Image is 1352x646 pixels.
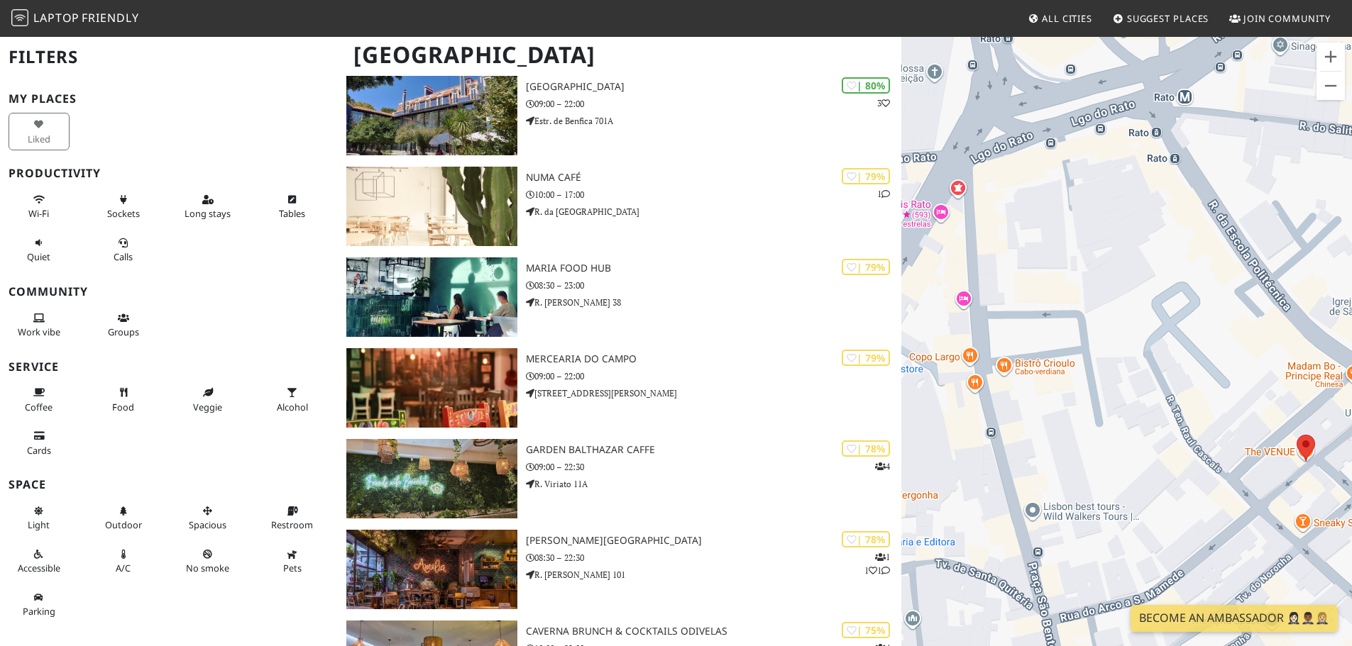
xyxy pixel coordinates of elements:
span: Outdoor area [105,518,142,531]
p: 08:30 – 22:30 [526,551,901,564]
div: | 78% [842,440,890,457]
button: Food [93,381,154,418]
a: NUMA CAFÉ | 79% 1 NUMA CAFÉ 10:00 – 17:00 R. da [GEOGRAPHIC_DATA] [338,167,901,246]
p: 09:00 – 22:30 [526,460,901,474]
h3: NUMA CAFÉ [526,172,901,184]
img: LaptopFriendly [11,9,28,26]
button: Quiet [9,231,70,269]
img: Maria Food Hub [346,257,517,337]
h3: Maria Food Hub [526,262,901,274]
h3: Caverna Brunch & Cocktails Odivelas [526,625,901,637]
span: Power sockets [107,207,140,220]
span: Parking [23,605,55,618]
span: Group tables [108,325,139,338]
div: | 78% [842,531,890,547]
h3: Productivity [9,167,329,180]
span: Long stays [185,207,231,220]
span: Accessible [18,562,60,574]
span: Join Community [1243,12,1331,25]
h3: My Places [9,92,329,106]
a: Maria Food Hub | 79% Maria Food Hub 08:30 – 23:00 R. [PERSON_NAME] 38 [338,257,901,337]
a: Join Community [1224,6,1336,31]
button: Wi-Fi [9,188,70,225]
span: People working [18,325,60,338]
h3: Mercearia do Campo [526,353,901,365]
a: Garden Balthazar Caffe | 78% 4 Garden Balthazar Caffe 09:00 – 22:30 R. Viriato 11A [338,439,901,518]
div: | 79% [842,168,890,184]
button: Long stays [177,188,238,225]
span: Credit cards [27,444,51,457]
button: Tables [262,188,323,225]
button: Coffee [9,381,70,418]
span: Food [112,401,134,413]
button: Cards [9,424,70,462]
button: Work vibe [9,306,70,344]
img: Mercearia do Campo [346,348,517,428]
p: 08:30 – 23:00 [526,279,901,292]
img: Palácio Baldaya [346,76,517,155]
p: R. [PERSON_NAME] 38 [526,296,901,309]
p: [STREET_ADDRESS][PERSON_NAME] [526,386,901,400]
button: Calls [93,231,154,269]
h1: [GEOGRAPHIC_DATA] [342,35,898,74]
button: Pets [262,542,323,580]
span: Spacious [189,518,226,531]
a: Palácio Baldaya | 80% 3 [GEOGRAPHIC_DATA] 09:00 – 22:00 Estr. de Benfica 701A [338,76,901,155]
button: Groups [93,306,154,344]
span: Work-friendly tables [279,207,305,220]
p: R. da [GEOGRAPHIC_DATA] [526,205,901,218]
span: Alcohol [277,401,308,413]
button: No smoke [177,542,238,580]
button: Accessible [9,542,70,580]
img: Amélia Lisboa [346,530,517,609]
button: Spacious [177,499,238,537]
span: Smoke free [186,562,229,574]
button: Veggie [177,381,238,418]
a: Suggest Places [1107,6,1215,31]
h3: Garden Balthazar Caffe [526,444,901,456]
div: | 79% [842,259,890,275]
h3: Service [9,360,329,374]
p: 4 [875,460,890,473]
span: Air conditioned [116,562,131,574]
span: Pet friendly [283,562,302,574]
a: Mercearia do Campo | 79% Mercearia do Campo 09:00 – 22:00 [STREET_ADDRESS][PERSON_NAME] [338,348,901,428]
span: Restroom [271,518,313,531]
h3: Space [9,478,329,491]
button: Restroom [262,499,323,537]
h2: Filters [9,35,329,79]
button: A/C [93,542,154,580]
p: 09:00 – 22:00 [526,369,901,383]
h3: Community [9,285,329,299]
p: 09:00 – 22:00 [526,97,901,111]
h3: [PERSON_NAME][GEOGRAPHIC_DATA] [526,535,901,547]
button: Reduzir [1317,72,1345,100]
span: Natural light [28,518,50,531]
p: R. Viriato 11A [526,477,901,491]
a: Amélia Lisboa | 78% 111 [PERSON_NAME][GEOGRAPHIC_DATA] 08:30 – 22:30 R. [PERSON_NAME] 101 [338,530,901,609]
span: All Cities [1042,12,1092,25]
span: Stable Wi-Fi [28,207,49,220]
span: Suggest Places [1127,12,1209,25]
span: Video/audio calls [114,250,133,263]
button: Sockets [93,188,154,225]
button: Ampliar [1317,43,1345,71]
p: 3 [877,96,890,110]
a: All Cities [1022,6,1098,31]
button: Light [9,499,70,537]
span: Friendly [82,10,138,26]
img: NUMA CAFÉ [346,167,517,246]
span: Coffee [25,401,53,413]
img: Garden Balthazar Caffe [346,439,517,518]
span: Laptop [33,10,79,26]
span: Quiet [27,250,50,263]
button: Outdoor [93,499,154,537]
p: 10:00 – 17:00 [526,188,901,201]
div: | 75% [842,622,890,638]
p: 1 [877,187,890,201]
p: Estr. de Benfica 701A [526,114,901,128]
button: Parking [9,586,70,623]
a: LaptopFriendly LaptopFriendly [11,6,139,31]
p: 1 1 1 [864,550,890,577]
p: R. [PERSON_NAME] 101 [526,568,901,581]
